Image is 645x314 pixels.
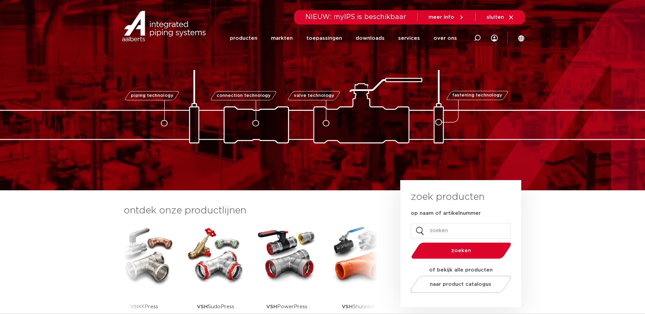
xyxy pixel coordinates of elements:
strong: VSH [342,304,353,309]
strong: VSH [197,304,208,309]
span: connection technology [216,93,270,98]
nav: Menu [230,24,457,52]
span: naar product catalogus [430,282,491,287]
a: services [398,24,420,52]
span: zoeken [429,248,494,253]
span: piping technology [131,93,173,98]
span: fastening technology [452,93,502,98]
a: meer info [428,14,464,20]
span: NIEUW: myIPS is beschikbaar [305,14,406,20]
a: toepassingen [306,24,342,52]
label: op naam of artikelnummer [411,210,481,217]
a: producten [230,24,257,52]
a: naar product catalogus [408,276,513,293]
a: over ons [434,24,457,52]
strong: VSH [266,304,277,309]
input: zoeken [411,223,511,239]
span: meer info [428,15,454,20]
a: sluiten [487,14,514,20]
div: my IPS [491,24,498,52]
span: valve technology [294,93,334,98]
a: markten [271,24,293,52]
strong: VSH [130,304,141,309]
button: zoeken [408,242,514,259]
span: sluiten [487,15,504,20]
h3: ontdek onze productlijnen [124,204,377,217]
strong: of bekijk alle producten [429,267,493,273]
a: downloads [356,24,385,52]
h3: zoek producten [411,190,485,204]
